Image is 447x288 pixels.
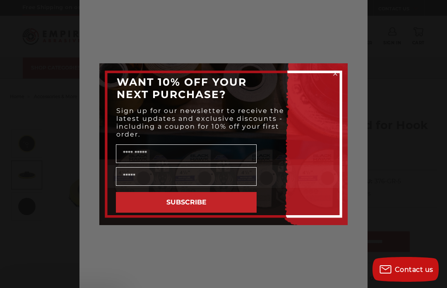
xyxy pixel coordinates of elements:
input: Email [116,167,257,186]
span: Sign up for our newsletter to receive the latest updates and exclusive discounts - including a co... [116,107,284,138]
button: SUBSCRIBE [116,192,257,213]
button: Close dialog [331,70,339,78]
span: Contact us [395,266,433,274]
button: Contact us [372,257,439,282]
span: WANT 10% OFF YOUR NEXT PURCHASE? [117,76,247,101]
